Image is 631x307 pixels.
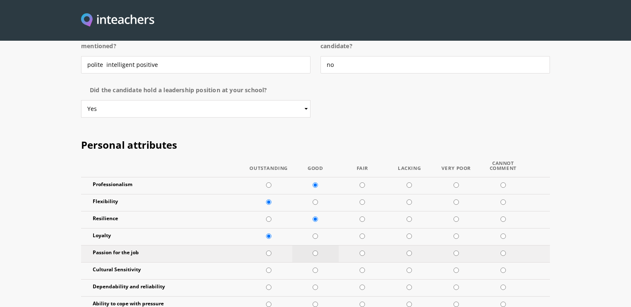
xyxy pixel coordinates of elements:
span: Personal attributes [81,138,177,152]
th: Good [292,161,339,177]
label: Passion for the job [85,250,241,258]
label: Flexibility [85,199,241,207]
label: Loyalty [85,233,241,241]
th: Cannot Comment [480,161,527,177]
label: What three words spring to mind when this candidate’s name is mentioned? [81,31,311,56]
th: Very Poor [433,161,480,177]
label: Dependability and reliability [85,284,241,292]
label: Resilience [85,216,241,224]
th: Fair [339,161,386,177]
th: Outstanding [245,161,292,177]
img: Inteachers [81,13,154,28]
label: Is there a specific question that you would advise us to ask this candidate? [320,31,550,56]
label: Cultural Sensitivity [85,267,241,275]
th: Lacking [386,161,433,177]
label: Did the candidate hold a leadership position at your school? [81,85,311,100]
label: Professionalism [85,182,241,190]
a: Visit this site's homepage [81,13,154,28]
